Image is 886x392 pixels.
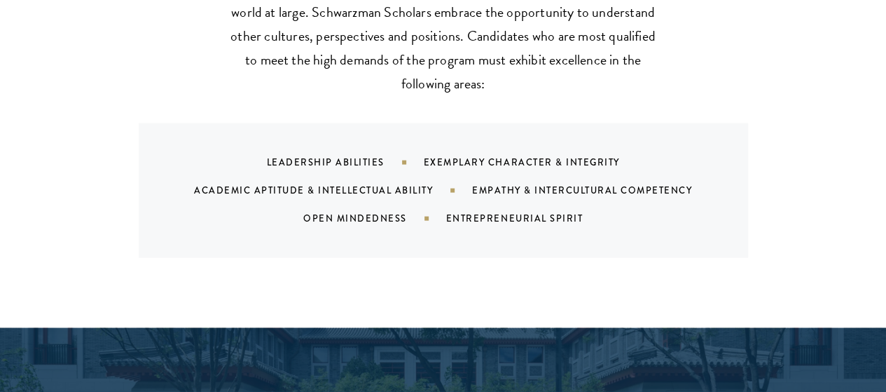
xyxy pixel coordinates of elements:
div: Entrepreneurial Spirit [446,212,618,225]
div: Exemplary Character & Integrity [424,156,655,169]
div: Leadership Abilities [267,156,424,169]
div: Academic Aptitude & Intellectual Ability [194,184,472,197]
div: Open Mindedness [303,212,446,225]
div: Empathy & Intercultural Competency [472,184,727,197]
